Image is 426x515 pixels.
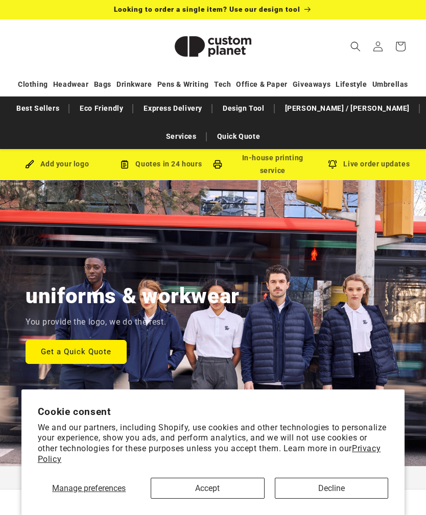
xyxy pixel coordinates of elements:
[162,23,264,69] img: Custom Planet
[328,160,337,169] img: Order updates
[114,5,300,13] span: Looking to order a single item? Use our design tool
[218,100,270,117] a: Design Tool
[336,76,367,93] a: Lifestyle
[161,128,202,145] a: Services
[5,158,109,170] div: Add your logo
[344,35,367,58] summary: Search
[109,158,214,170] div: Quotes in 24 hours
[372,76,408,93] a: Umbrellas
[26,315,166,330] p: You provide the logo, we do the rest.
[213,160,222,169] img: In-house printing
[94,76,111,93] a: Bags
[52,483,126,493] span: Manage preferences
[53,76,89,93] a: Headwear
[138,100,207,117] a: Express Delivery
[75,100,128,117] a: Eco Friendly
[26,340,127,364] a: Get a Quick Quote
[280,100,415,117] a: [PERSON_NAME] / [PERSON_NAME]
[317,158,421,170] div: Live order updates
[157,76,209,93] a: Pens & Writing
[212,128,266,145] a: Quick Quote
[25,160,34,169] img: Brush Icon
[38,478,140,499] button: Manage preferences
[293,76,330,93] a: Giveaways
[38,406,389,418] h2: Cookie consent
[151,478,265,499] button: Accept
[236,76,287,93] a: Office & Paper
[26,282,240,310] h2: uniforms & workwear
[213,152,317,177] div: In-house printing service
[11,100,64,117] a: Best Sellers
[275,478,389,499] button: Decline
[116,76,152,93] a: Drinkware
[158,19,268,73] a: Custom Planet
[38,423,389,465] p: We and our partners, including Shopify, use cookies and other technologies to personalize your ex...
[120,160,129,169] img: Order Updates Icon
[38,444,381,464] a: Privacy Policy
[214,76,231,93] a: Tech
[18,76,48,93] a: Clothing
